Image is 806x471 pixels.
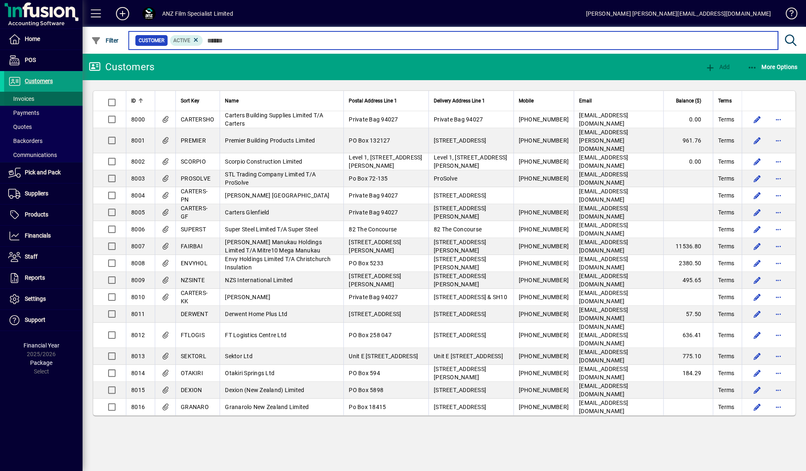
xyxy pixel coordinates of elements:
span: Terms [718,225,734,233]
span: Private Bag 94027 [349,116,398,123]
button: Edit [750,257,763,270]
button: Edit [750,400,763,414]
td: 636.41 [663,323,713,348]
button: More options [772,383,785,397]
span: 8010 [131,294,145,300]
a: Products [4,205,83,225]
span: NZS International Limited [225,277,293,283]
span: PO Box 132127 [349,137,390,144]
a: Home [4,29,83,50]
button: More Options [745,59,800,74]
span: POS [25,57,36,63]
span: [EMAIL_ADDRESS][DOMAIN_NAME] [579,290,628,304]
td: 495.65 [663,272,713,289]
button: Edit [750,350,763,363]
span: Filter [91,37,119,44]
span: [PHONE_NUMBER] [519,175,569,182]
span: [STREET_ADDRESS][PERSON_NAME] [434,256,486,271]
button: More options [772,223,785,236]
div: Name [225,96,338,105]
span: [PHONE_NUMBER] [519,277,569,283]
span: 8007 [131,243,145,250]
span: [EMAIL_ADDRESS][DOMAIN_NAME] [579,188,628,203]
span: CARTERS-KK [181,290,208,304]
button: More options [772,307,785,321]
span: [EMAIL_ADDRESS][PERSON_NAME][DOMAIN_NAME] [579,129,628,152]
button: Edit [750,172,763,185]
td: 184.29 [663,365,713,382]
button: Edit [750,328,763,342]
button: Edit [750,134,763,147]
span: Scorpio Construction Limited [225,158,302,165]
button: Filter [89,33,121,48]
a: Knowledge Base [779,2,796,29]
span: Terms [718,208,734,216]
span: Terms [718,352,734,360]
span: [EMAIL_ADDRESS][DOMAIN_NAME] [579,256,628,271]
span: [STREET_ADDRESS] [434,404,486,410]
a: Suppliers [4,183,83,204]
span: SCORPIO [181,158,206,165]
a: Staff [4,247,83,267]
span: [EMAIL_ADDRESS][DOMAIN_NAME] [579,112,628,127]
span: CARTERSHO [181,116,214,123]
td: 961.76 [663,128,713,153]
span: [STREET_ADDRESS][PERSON_NAME] [434,273,486,288]
a: Backorders [4,134,83,148]
button: More options [772,189,785,202]
span: 8004 [131,192,145,199]
span: Private Bag 94027 [349,294,398,300]
button: More options [772,328,785,342]
span: [PHONE_NUMBER] [519,294,569,300]
span: Terms [718,259,734,267]
span: [EMAIL_ADDRESS][DOMAIN_NAME] [579,307,628,321]
span: 82 The Concourse [434,226,482,233]
button: Add [703,59,732,74]
span: [PERSON_NAME] [225,294,270,300]
td: 57.50 [663,306,713,323]
span: [PHONE_NUMBER] [519,116,569,123]
span: FAIRBAI [181,243,203,250]
span: [PERSON_NAME] Manukau Holdings Limited T/A Mitre10 Mega Manukau [225,239,322,254]
span: [STREET_ADDRESS] [434,311,486,317]
a: Reports [4,268,83,288]
span: Dexion (New Zealand) Limited [225,387,304,393]
span: [PHONE_NUMBER] [519,332,569,338]
button: Edit [750,155,763,168]
span: [EMAIL_ADDRESS][DOMAIN_NAME] [579,366,628,381]
span: Terms [718,115,734,124]
span: Granarolo New Zealand Limited [225,404,309,410]
span: [EMAIL_ADDRESS][DOMAIN_NAME] [579,400,628,414]
div: ANZ Film Specialist Limited [162,7,233,20]
span: Super Steel Limited T/A Super Steel [225,226,318,233]
span: Name [225,96,239,105]
span: Pick and Pack [25,169,61,176]
button: Edit [750,223,763,236]
button: More options [772,350,785,363]
span: STL Trading Company Limited T/A ProSolve [225,171,316,186]
span: 8003 [131,175,145,182]
button: More options [772,366,785,380]
span: Terms [718,136,734,145]
span: PO Box 5898 [349,387,383,393]
span: [STREET_ADDRESS] [434,137,486,144]
span: NZSINTE [181,277,205,283]
button: More options [772,155,785,168]
span: Carters Building Supplies Limited T/A Carters [225,112,323,127]
div: Balance ($) [669,96,709,105]
td: 0.00 [663,153,713,170]
button: Edit [750,274,763,287]
span: [PHONE_NUMBER] [519,243,569,250]
button: Edit [750,206,763,219]
span: PO Box 594 [349,370,380,376]
span: Unit E [STREET_ADDRESS] [349,353,418,359]
div: ID [131,96,150,105]
mat-chip: Activation Status: Active [170,35,203,46]
span: Private Bag 94027 [349,192,398,199]
button: More options [772,400,785,414]
span: Products [25,211,48,218]
span: Terms [718,403,734,411]
span: [EMAIL_ADDRESS][DOMAIN_NAME] [579,222,628,237]
div: Email [579,96,658,105]
span: CARTERS-PN [181,188,208,203]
